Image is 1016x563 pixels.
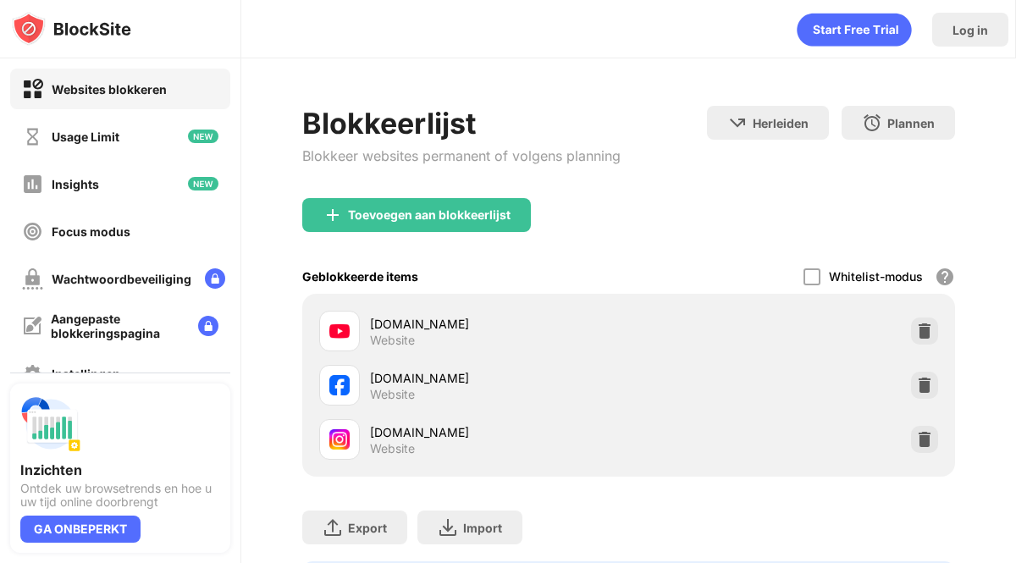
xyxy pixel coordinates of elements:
div: Herleiden [753,116,809,130]
div: Insights [52,177,99,191]
div: Website [370,333,415,348]
div: Import [463,521,502,535]
img: lock-menu.svg [198,316,218,336]
div: Inzichten [20,461,220,478]
div: Instellingen [52,367,120,381]
img: customize-block-page-off.svg [22,316,42,336]
div: GA ONBEPERKT [20,516,141,543]
div: Ontdek uw browsetrends en hoe u uw tijd online doorbrengt [20,482,220,509]
div: Log in [952,23,988,37]
div: Toevoegen aan blokkeerlijst [348,208,511,222]
img: favicons [329,375,350,395]
div: Export [348,521,387,535]
img: time-usage-off.svg [22,126,43,147]
div: Usage Limit [52,130,119,144]
div: Wachtwoordbeveiliging [52,272,191,286]
div: Websites blokkeren [52,82,167,97]
img: password-protection-off.svg [22,268,43,290]
div: Plannen [887,116,935,130]
div: Website [370,387,415,402]
div: Whitelist-modus [829,269,923,284]
img: focus-off.svg [22,221,43,242]
img: logo-blocksite.svg [12,12,131,46]
div: Aangepaste blokkeringspagina [51,312,185,340]
img: favicons [329,429,350,450]
img: new-icon.svg [188,177,218,190]
div: Blokkeer websites permanent of volgens planning [302,147,621,164]
div: [DOMAIN_NAME] [370,315,629,333]
div: [DOMAIN_NAME] [370,369,629,387]
img: block-on.svg [22,79,43,100]
div: Focus modus [52,224,130,239]
img: insights-off.svg [22,174,43,195]
img: favicons [329,321,350,341]
img: settings-off.svg [22,363,43,384]
img: push-insights.svg [20,394,81,455]
img: new-icon.svg [188,130,218,143]
div: Blokkeerlijst [302,106,621,141]
div: animation [797,13,912,47]
div: Website [370,441,415,456]
img: lock-menu.svg [205,268,225,289]
div: [DOMAIN_NAME] [370,423,629,441]
div: Geblokkeerde items [302,269,418,284]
